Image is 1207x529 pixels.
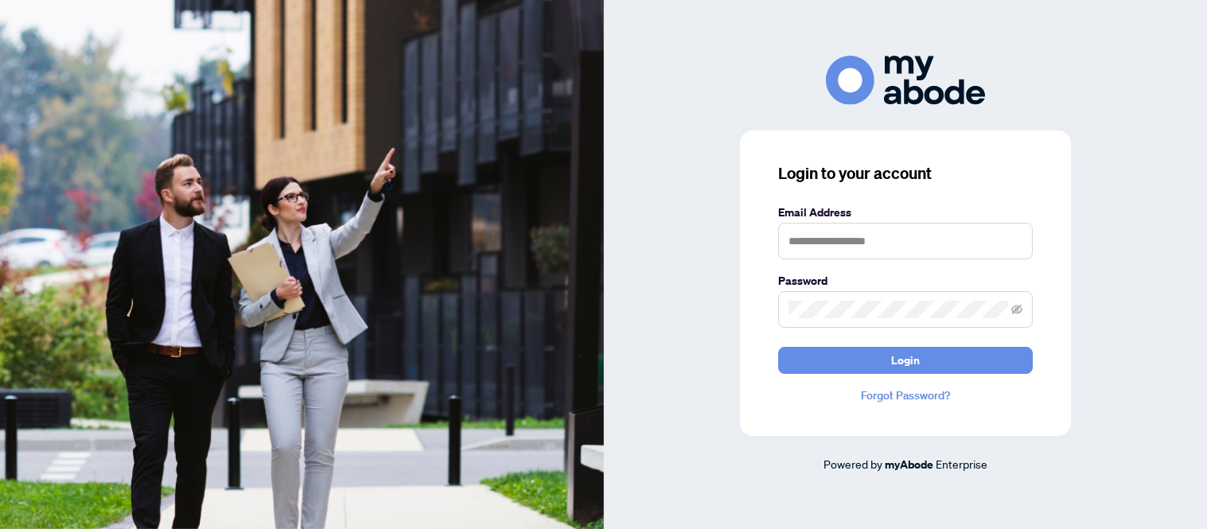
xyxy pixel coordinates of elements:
a: myAbode [885,456,933,473]
span: eye-invisible [1011,304,1022,315]
button: Login [778,347,1033,374]
span: Powered by [823,457,882,471]
img: ma-logo [826,56,985,104]
label: Password [778,272,1033,290]
span: Enterprise [936,457,987,471]
h3: Login to your account [778,162,1033,185]
a: Forgot Password? [778,387,1033,404]
span: Login [891,348,920,373]
label: Email Address [778,204,1033,221]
